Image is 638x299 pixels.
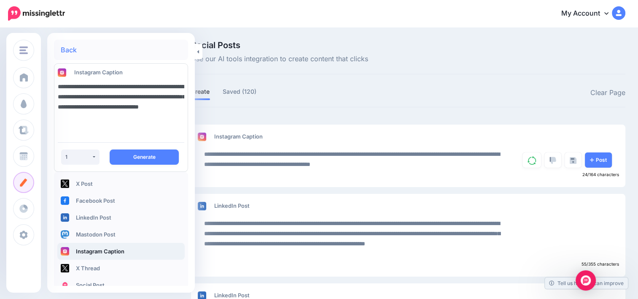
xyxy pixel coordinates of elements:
a: Create [191,87,210,97]
div: Open Intercom Messenger [576,270,596,291]
img: sync-green.png [528,156,536,165]
span: Social Posts [191,41,368,49]
a: Mastodon Post [57,226,185,243]
img: thumbs-down-grey.png [549,157,556,164]
a: X Post [57,175,185,192]
img: Missinglettr [8,6,65,21]
a: Instagram Caption [57,243,185,260]
img: facebook-square.png [61,196,69,205]
img: twitter-square.png [61,179,69,188]
img: instagram-square.png [61,247,69,256]
a: Facebook Post [57,192,185,209]
a: Tell us how we can improve [545,277,628,289]
a: Back [61,46,77,53]
img: menu.png [19,46,28,54]
img: linkedin-square.png [61,213,69,222]
img: save.png [570,157,576,164]
button: Generate [110,149,179,165]
a: Social Post [57,277,185,294]
div: 1 [65,154,92,160]
img: twitter-square.png [61,264,69,272]
img: linkedin-square.png [198,202,206,210]
div: 55/355 characters [191,259,625,270]
div: 24/164 characters [191,169,625,180]
img: instagram-square.png [58,68,66,77]
a: Saved (120) [223,87,257,97]
a: Post [585,152,612,168]
button: 1 [61,149,100,165]
span: Instagram Caption [74,69,123,76]
a: X Thread [57,260,185,277]
span: LinkedIn Post [214,202,250,209]
img: instagram-square.png [198,133,206,141]
img: logo-square.png [61,281,69,289]
a: My Account [553,3,625,24]
a: Clear Page [590,87,625,98]
span: Use our AI tools integration to create content that clicks [191,54,368,65]
img: mastodon-square.png [61,230,69,239]
span: Instagram Caption [214,133,263,140]
a: LinkedIn Post [57,209,185,226]
span: LinkedIn Post [214,292,250,299]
